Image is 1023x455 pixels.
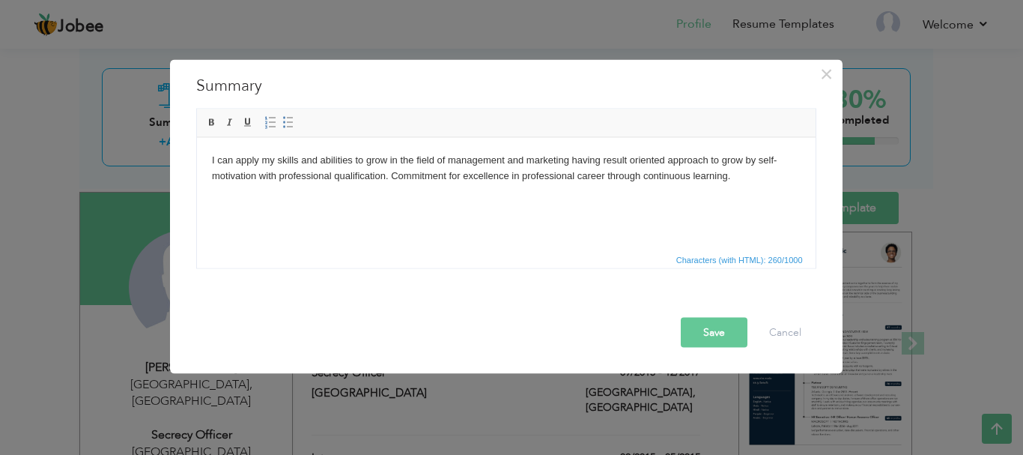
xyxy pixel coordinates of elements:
a: Italic [222,114,238,130]
a: Insert/Remove Numbered List [262,114,279,130]
h3: Summary [196,74,816,97]
button: Cancel [754,317,816,347]
a: Insert/Remove Bulleted List [280,114,297,130]
a: Bold [204,114,220,130]
a: Underline [240,114,256,130]
span: Characters (with HTML): 260/1000 [673,253,806,266]
button: Save [681,317,747,347]
div: Statistics [673,253,807,266]
button: Close [815,61,839,85]
span: × [820,60,833,87]
iframe: Rich Text Editor, summaryEditor [197,137,816,250]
